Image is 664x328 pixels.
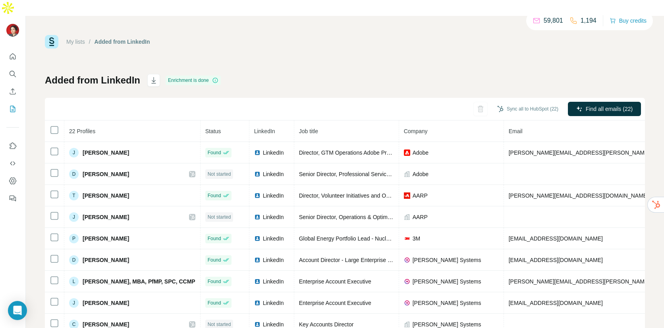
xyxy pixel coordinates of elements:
[6,49,19,64] button: Quick start
[263,213,284,221] span: LinkedIn
[6,67,19,81] button: Search
[509,257,603,263] span: [EMAIL_ADDRESS][DOMAIN_NAME]
[299,128,318,134] span: Job title
[509,128,523,134] span: Email
[299,171,432,177] span: Senior Director, Professional Services Delivery, EMEA
[413,256,481,264] span: [PERSON_NAME] Systems
[413,278,481,285] span: [PERSON_NAME] Systems
[254,278,261,285] img: LinkedIn logo
[404,235,410,242] img: company-logo
[413,149,429,157] span: Adobe
[263,256,284,264] span: LinkedIn
[263,192,284,200] span: LinkedIn
[299,214,495,220] span: Senior Director, Operations & Optimization, Membership Lifecycle Management
[263,149,284,157] span: LinkedIn
[69,255,79,265] div: D
[69,212,79,222] div: J
[208,213,231,221] span: Not started
[95,38,150,46] div: Added from LinkedIn
[208,256,221,264] span: Found
[254,192,261,199] img: LinkedIn logo
[299,149,435,156] span: Director, GTM Operations Adobe Professional Services
[6,191,19,206] button: Feedback
[69,298,79,308] div: J
[299,278,371,285] span: Enterprise Account Executive
[69,234,79,243] div: P
[83,299,129,307] span: [PERSON_NAME]
[299,300,371,306] span: Enterprise Account Executive
[568,102,641,116] button: Find all emails (22)
[509,192,649,199] span: [PERSON_NAME][EMAIL_ADDRESS][DOMAIN_NAME]
[45,74,140,87] h1: Added from LinkedIn
[544,16,563,25] p: 59,801
[413,213,428,221] span: AARP
[509,235,603,242] span: [EMAIL_ADDRESS][DOMAIN_NAME]
[263,278,284,285] span: LinkedIn
[6,174,19,188] button: Dashboard
[45,35,58,49] img: Surfe Logo
[254,214,261,220] img: LinkedIn logo
[208,192,221,199] span: Found
[254,149,261,156] img: LinkedIn logo
[166,76,221,85] div: Enrichment is done
[83,235,129,243] span: [PERSON_NAME]
[263,170,284,178] span: LinkedIn
[205,128,221,134] span: Status
[509,300,603,306] span: [EMAIL_ADDRESS][DOMAIN_NAME]
[263,299,284,307] span: LinkedIn
[69,169,79,179] div: D
[6,102,19,116] button: My lists
[69,277,79,286] div: L
[8,301,27,320] div: Open Intercom Messenger
[89,38,91,46] li: /
[413,192,428,200] span: AARP
[254,128,275,134] span: LinkedIn
[299,321,354,328] span: Key Accounts Director
[66,39,85,45] a: My lists
[208,321,231,328] span: Not started
[83,278,195,285] span: [PERSON_NAME], MBA, PfMP, SPC, CCMP
[6,84,19,99] button: Enrich CSV
[83,213,129,221] span: [PERSON_NAME]
[208,171,231,178] span: Not started
[263,235,284,243] span: LinkedIn
[254,257,261,263] img: LinkedIn logo
[83,256,129,264] span: [PERSON_NAME]
[83,192,129,200] span: [PERSON_NAME]
[254,235,261,242] img: LinkedIn logo
[413,299,481,307] span: [PERSON_NAME] Systems
[254,171,261,177] img: LinkedIn logo
[299,192,442,199] span: Director, Volunteer Initiatives and Operations Optimization
[404,257,410,263] img: company-logo
[83,149,129,157] span: [PERSON_NAME]
[581,16,596,25] p: 1,194
[69,191,79,200] div: T
[6,156,19,171] button: Use Surfe API
[299,235,394,242] span: Global Energy Portfolio Lead - Nuclear
[254,321,261,328] img: LinkedIn logo
[404,192,410,199] img: company-logo
[586,105,633,113] span: Find all emails (22)
[83,170,129,178] span: [PERSON_NAME]
[6,24,19,37] img: Avatar
[254,300,261,306] img: LinkedIn logo
[208,235,221,242] span: Found
[208,149,221,156] span: Found
[610,15,647,26] button: Buy credits
[492,103,564,115] button: Sync all to HubSpot (22)
[404,278,410,285] img: company-logo
[413,170,429,178] span: Adobe
[69,128,95,134] span: 22 Profiles
[404,300,410,306] img: company-logo
[6,139,19,153] button: Use Surfe on LinkedIn
[208,278,221,285] span: Found
[404,149,410,156] img: company-logo
[69,148,79,157] div: J
[299,257,403,263] span: Account Director - Large Enterprise (A&D)
[208,299,221,307] span: Found
[404,128,428,134] span: Company
[413,235,420,243] span: 3M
